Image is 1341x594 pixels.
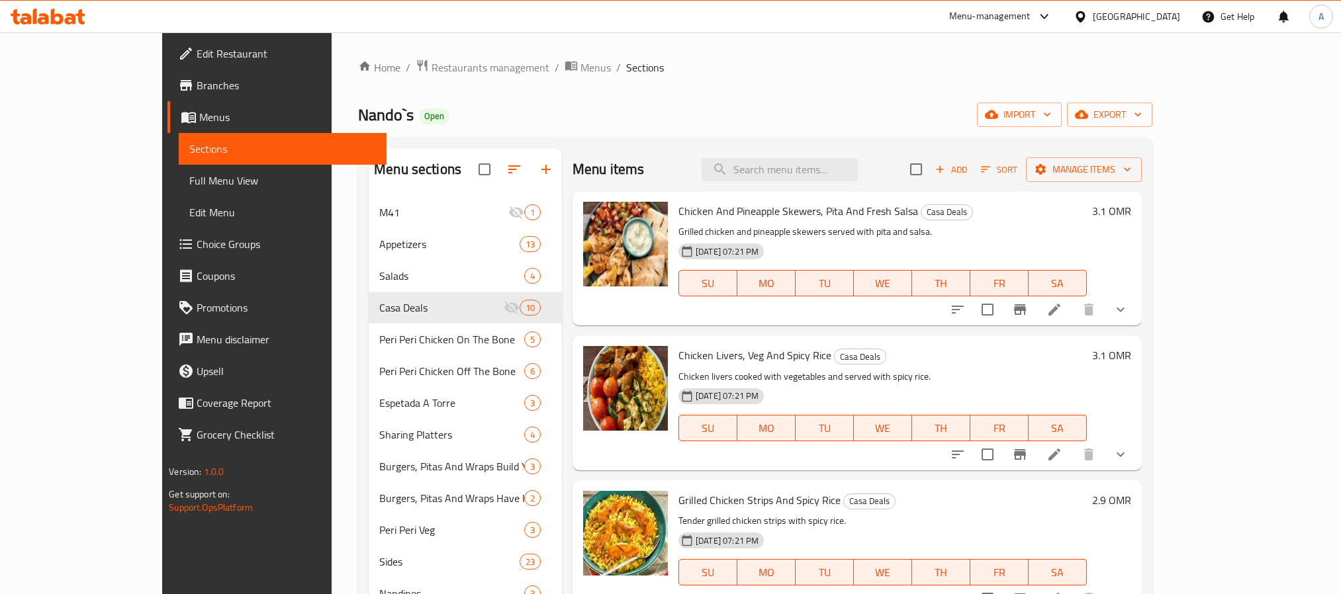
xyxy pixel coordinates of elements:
[1026,157,1142,182] button: Manage items
[379,363,524,379] span: Peri Peri Chicken Off The Bone
[930,159,972,180] span: Add item
[167,260,386,292] a: Coupons
[678,368,1087,385] p: Chicken livers cooked with vegetables and served with spicy rice.
[416,59,549,76] a: Restaurants management
[379,490,524,506] span: Burgers, Pitas And Wraps Have It Our Way
[859,274,907,293] span: WE
[520,300,541,316] div: items
[678,415,737,441] button: SU
[525,333,540,346] span: 5
[179,196,386,228] a: Edit Menu
[801,419,849,438] span: TU
[167,323,386,355] a: Menu disclaimer
[912,415,970,441] button: TH
[678,201,918,221] span: Chicken And Pineapple Skewers, Pita And Fresh Salsa
[508,204,524,220] svg: Inactive section
[379,300,504,316] span: Casa Deals
[678,270,737,296] button: SU
[743,419,790,438] span: MO
[524,268,541,284] div: items
[583,202,668,286] img: Chicken And Pineapple Skewers, Pita And Fresh Salsa
[976,419,1023,438] span: FR
[525,397,540,409] span: 3
[743,563,790,582] span: MO
[369,482,562,514] div: Burgers, Pitas And Wraps Have It Our Way2
[690,390,764,402] span: [DATE] 07:21 PM
[189,141,375,157] span: Sections
[197,395,375,411] span: Coverage Report
[369,450,562,482] div: Burgers, Pitas And Wraps Build Your Own3
[189,204,375,220] span: Edit Menu
[524,427,541,443] div: items
[1092,202,1131,220] h6: 3.1 OMR
[379,204,508,220] span: M41
[167,387,386,419] a: Coverage Report
[358,59,1152,76] nav: breadcrumb
[525,365,540,378] span: 6
[525,460,540,473] span: 3
[902,155,930,183] span: Select section
[369,292,562,323] div: Casa Deals10
[976,274,1023,293] span: FR
[379,236,520,252] span: Appetizers
[1092,346,1131,364] h6: 3.1 OMR
[796,415,854,441] button: TU
[843,493,896,509] div: Casa Deals
[1073,439,1105,470] button: delete
[524,458,541,474] div: items
[678,224,1087,240] p: Grilled chicken and pineapple skewers served with pita and salsa.
[702,158,858,181] input: search
[524,490,541,506] div: items
[379,395,524,411] span: Espetada A Torre
[970,559,1029,585] button: FR
[419,108,449,124] div: Open
[1113,446,1129,462] svg: Show Choices
[197,300,375,316] span: Promotions
[972,159,1026,180] span: Sort items
[525,429,540,441] span: 4
[379,268,524,284] div: Salads
[169,499,253,516] a: Support.OpsPlatform
[917,419,965,438] span: TH
[369,323,562,355] div: Peri Peri Chicken On The Bone5
[942,439,974,470] button: sort-choices
[1073,294,1105,325] button: delete
[684,419,732,438] span: SU
[189,173,375,189] span: Full Menu View
[1029,559,1087,585] button: SA
[369,196,562,228] div: M411
[169,463,201,480] span: Version:
[974,441,1001,468] span: Select to update
[369,419,562,450] div: Sharing Platters4
[169,486,230,503] span: Get support on:
[949,9,1031,24] div: Menu-management
[1113,302,1129,318] svg: Show Choices
[678,345,831,365] span: Chicken Livers, Veg And Spicy Rice
[942,294,974,325] button: sort-choices
[369,514,562,546] div: Peri Peri Veg3
[690,534,764,547] span: [DATE] 07:21 PM
[1105,439,1136,470] button: show more
[471,155,498,183] span: Select all sections
[1093,9,1180,24] div: [GEOGRAPHIC_DATA]
[167,38,386,69] a: Edit Restaurant
[379,331,524,347] span: Peri Peri Chicken On The Bone
[801,274,849,293] span: TU
[1046,302,1062,318] a: Edit menu item
[921,204,973,220] div: Casa Deals
[520,556,540,568] span: 23
[379,458,524,474] span: Burgers, Pitas And Wraps Build Your Own
[419,110,449,122] span: Open
[1046,446,1062,462] a: Edit menu item
[684,274,732,293] span: SU
[1004,439,1036,470] button: Branch-specific-item
[369,546,562,577] div: Sides23
[974,296,1001,323] span: Select to update
[525,206,540,219] span: 1
[197,363,375,379] span: Upsell
[369,355,562,387] div: Peri Peri Chicken Off The Bone6
[524,522,541,538] div: items
[1029,415,1087,441] button: SA
[379,554,520,570] div: Sides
